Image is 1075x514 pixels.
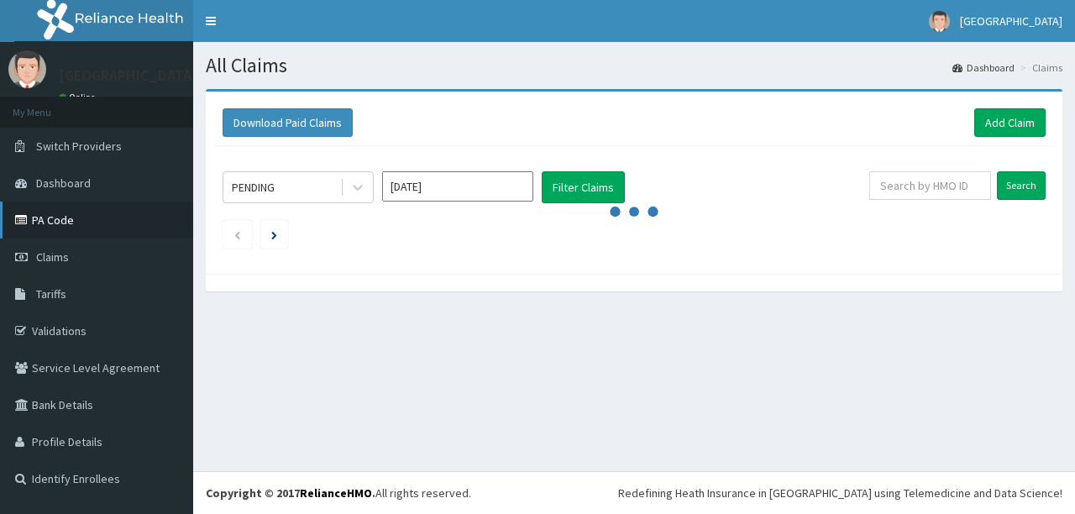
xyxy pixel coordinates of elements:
span: [GEOGRAPHIC_DATA] [960,13,1062,29]
span: Claims [36,249,69,265]
p: [GEOGRAPHIC_DATA] [59,68,197,83]
button: Download Paid Claims [223,108,353,137]
strong: Copyright © 2017 . [206,485,375,501]
li: Claims [1016,60,1062,75]
a: RelianceHMO [300,485,372,501]
input: Search by HMO ID [869,171,991,200]
input: Search [997,171,1046,200]
img: User Image [8,50,46,88]
a: Dashboard [952,60,1015,75]
span: Tariffs [36,286,66,302]
img: User Image [929,11,950,32]
svg: audio-loading [609,186,659,237]
h1: All Claims [206,55,1062,76]
a: Online [59,92,99,103]
a: Previous page [233,227,241,242]
div: Redefining Heath Insurance in [GEOGRAPHIC_DATA] using Telemedicine and Data Science! [618,485,1062,501]
div: PENDING [232,179,275,196]
button: Filter Claims [542,171,625,203]
a: Next page [271,227,277,242]
footer: All rights reserved. [193,471,1075,514]
input: Select Month and Year [382,171,533,202]
span: Dashboard [36,176,91,191]
span: Switch Providers [36,139,122,154]
a: Add Claim [974,108,1046,137]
